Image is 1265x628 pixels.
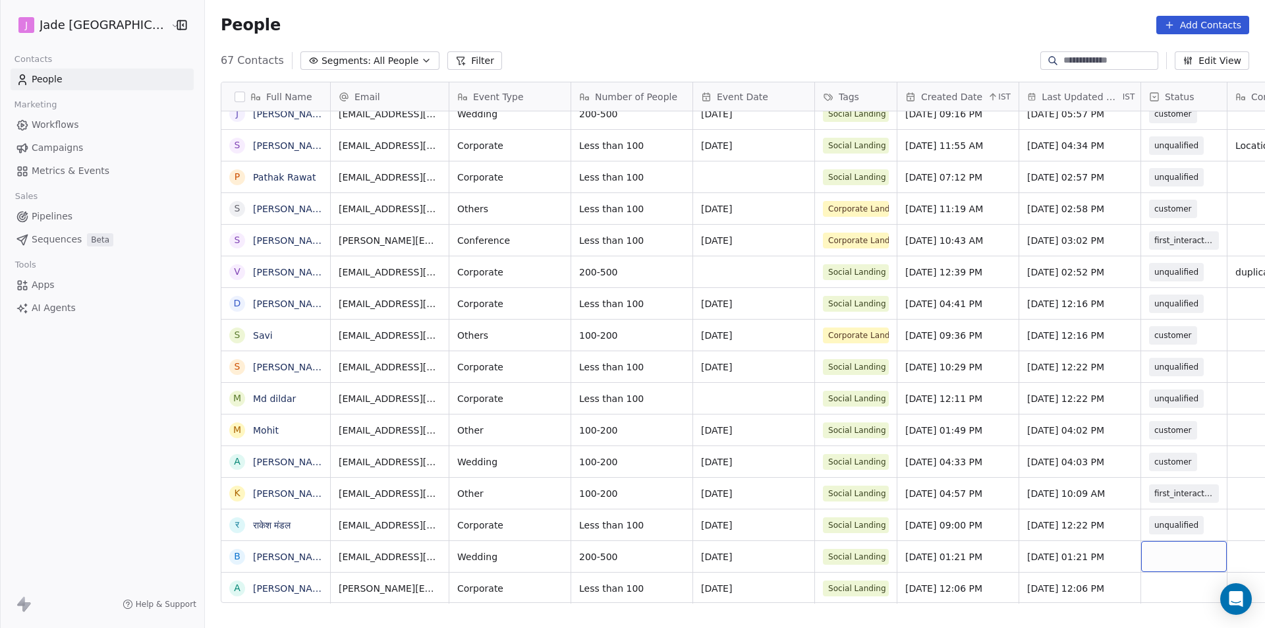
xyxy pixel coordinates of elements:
span: [EMAIL_ADDRESS][PERSON_NAME][DOMAIN_NAME] [339,202,441,215]
a: Workflows [11,114,194,136]
span: Less than 100 [579,202,685,215]
button: Filter [447,51,502,70]
span: Other [457,424,563,437]
span: [EMAIL_ADDRESS][DOMAIN_NAME] [339,519,441,532]
a: SequencesBeta [11,229,194,250]
span: 200-500 [579,266,685,279]
div: D [234,297,241,310]
span: Less than 100 [579,582,685,595]
span: unqualified [1154,392,1198,405]
span: Sales [9,186,43,206]
span: 200-500 [579,550,685,563]
span: [DATE] 09:16 PM [905,107,1011,121]
span: [DATE] [701,107,806,121]
span: [EMAIL_ADDRESS][DOMAIN_NAME] [339,171,441,184]
span: [DATE] 04:57 PM [905,487,1011,500]
div: S [234,138,240,152]
span: Wedding [457,455,563,469]
span: [DATE] 12:16 PM [1027,297,1133,310]
a: Pathak Rawat [253,172,316,183]
span: Pipelines [32,210,72,223]
span: Social Landing Page [823,454,889,470]
span: Contacts [9,49,58,69]
div: Created DateIST [897,82,1019,111]
span: [DATE] 02:57 PM [1027,171,1133,184]
div: Event Type [449,82,571,111]
a: [PERSON_NAME] [253,140,329,151]
a: [PERSON_NAME] [253,109,329,119]
span: Social Landing Page [823,549,889,565]
a: राकेश मंडल [253,520,291,530]
span: Last Updated Date [1042,90,1119,103]
span: Less than 100 [579,392,685,405]
span: Other [457,487,563,500]
div: S [234,233,240,247]
span: [DATE] [701,202,806,215]
span: Social Landing Page [823,581,889,596]
span: [DATE] 12:16 PM [1027,329,1133,342]
span: [DATE] 11:19 AM [905,202,1011,215]
span: 67 Contacts [221,53,284,69]
span: [PERSON_NAME][EMAIL_ADDRESS][DOMAIN_NAME] [339,582,441,595]
div: K [234,486,240,500]
span: Wedding [457,107,563,121]
span: [DATE] 04:41 PM [905,297,1011,310]
span: Created Date [921,90,982,103]
span: [DATE] 05:57 PM [1027,107,1133,121]
span: [DATE] 10:43 AM [905,234,1011,247]
span: Less than 100 [579,360,685,374]
span: [EMAIL_ADDRESS][DOMAIN_NAME] [339,392,441,405]
span: Social Landing Page [823,359,889,375]
span: Less than 100 [579,171,685,184]
span: Social Landing Page [823,486,889,501]
span: IST [1123,92,1135,102]
a: [PERSON_NAME] [253,204,329,214]
span: [DATE] [701,424,806,437]
span: [DATE] [701,550,806,563]
a: [PERSON_NAME] [253,457,329,467]
a: Metrics & Events [11,160,194,182]
span: [DATE] 12:06 PM [905,582,1011,595]
span: [EMAIL_ADDRESS][DOMAIN_NAME] [339,266,441,279]
div: S [234,360,240,374]
span: 100-200 [579,329,685,342]
button: JJade [GEOGRAPHIC_DATA] [16,14,162,36]
div: Open Intercom Messenger [1220,583,1252,615]
a: Savi [253,330,273,341]
span: [DATE] 12:22 PM [1027,360,1133,374]
span: [DATE] [701,582,806,595]
span: [DATE] 12:22 PM [1027,392,1133,405]
span: [DATE] 04:34 PM [1027,139,1133,152]
span: Social Landing Page [823,106,889,122]
span: Marketing [9,95,63,115]
span: [DATE] 04:02 PM [1027,424,1133,437]
span: All People [374,54,418,68]
span: [DATE] [701,329,806,342]
a: [PERSON_NAME] [253,362,329,372]
span: [DATE] 03:02 PM [1027,234,1133,247]
div: Event Date [693,82,814,111]
span: Corporate [457,392,563,405]
span: Corporate [457,171,563,184]
span: Corporate [457,582,563,595]
span: Corporate [457,139,563,152]
a: [PERSON_NAME] [253,552,329,562]
span: [EMAIL_ADDRESS][DOMAIN_NAME] [339,550,441,563]
span: Full Name [266,90,312,103]
span: Event Type [473,90,524,103]
span: Jade [GEOGRAPHIC_DATA] [40,16,167,34]
span: Less than 100 [579,297,685,310]
span: [EMAIL_ADDRESS][DOMAIN_NAME] [339,455,441,469]
span: [DATE] [701,487,806,500]
span: unqualified [1154,360,1198,374]
span: Social Landing Page [823,391,889,407]
span: [DATE] [701,455,806,469]
div: M [233,423,241,437]
a: [PERSON_NAME] [253,267,329,277]
button: Add Contacts [1156,16,1249,34]
span: [DATE] [701,139,806,152]
span: customer [1154,202,1192,215]
span: Email [354,90,380,103]
div: grid [221,111,331,604]
span: [DATE] 10:09 AM [1027,487,1133,500]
